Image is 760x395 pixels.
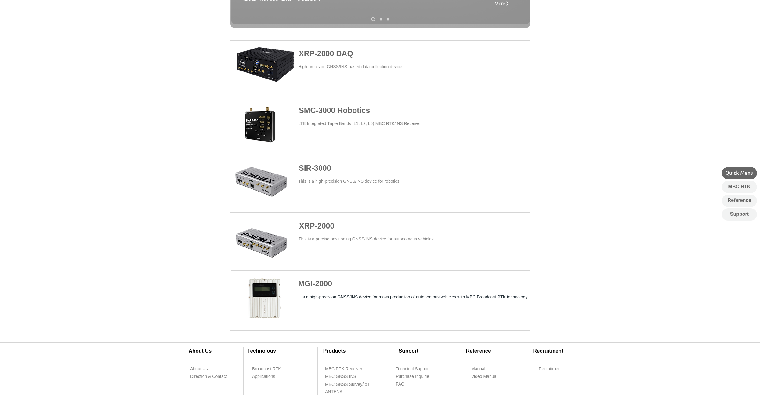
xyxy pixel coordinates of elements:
span: Reference [728,197,751,204]
span: ​Technology [247,348,276,354]
span: Video Manual [471,374,497,380]
span: Direction & Contact [190,374,227,380]
a: XRP-2000 [380,18,382,20]
span: ​Reference [466,348,491,354]
span: Applications [252,374,275,380]
span: Broadcast RTK [252,366,281,372]
span: About Us [190,366,208,372]
a: XRP-2000 DAQ [371,17,375,21]
a: FAQ [396,380,431,388]
a: MBC GNSS INS [325,373,363,380]
a: Support [722,208,757,221]
span: Purchase Inquirie [396,374,429,380]
a: MBC RTK Receiver [325,365,371,373]
span: MBC GNSS Survey/IoT [325,382,370,388]
span: Technical Support [396,366,430,372]
a: Broadcast RTK [252,365,287,373]
span: This is a high-precision GNSS/INS device for robotics. [298,179,400,184]
a: Applications [252,373,287,380]
a: MBC RTK [722,181,757,193]
span: Quick Menu [726,169,754,177]
a: Direction & Contact [190,373,231,380]
a: Purchase Inquirie [396,373,431,380]
a: MGI-2000 [387,18,389,20]
a: Recruitment [538,365,567,373]
span: MBC GNSS INS [325,374,356,380]
span: MBC RTK [728,183,751,190]
div: Quick Menu [722,167,757,179]
span: MBC RTK Receiver [325,366,362,372]
a: Technical Support [396,365,441,373]
iframe: Wix Chat [690,369,760,395]
a: Manual [471,365,506,373]
span: Recruitment [539,366,562,372]
span: FAQ [396,381,404,387]
nav: Slides [369,17,392,21]
span: Support [730,211,749,218]
span: Recruitment [533,348,563,354]
span: SIR-3000 [299,164,331,172]
a: Reference [722,195,757,207]
span: More > [494,1,509,6]
span: ​About Us [189,348,212,354]
span: This is a precise positioning GNSS/INS device for autonomous vehicles. [299,236,435,241]
a: MBC GNSS Survey/IoT [325,381,378,388]
span: Support [399,348,418,354]
span: XRP-2 [299,221,322,230]
a: LTE Integrated Triple Bands (L1, L2, L5) MBC RTK/INS Receiver [298,121,421,126]
span: Manual [471,366,485,372]
span: ANTENA [325,389,342,395]
a: Video Manual [471,373,506,380]
span: 000 [322,221,335,230]
span: Products​ [323,348,346,354]
a: SMC-3000 Robotics [299,106,370,115]
a: About Us [190,365,225,373]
